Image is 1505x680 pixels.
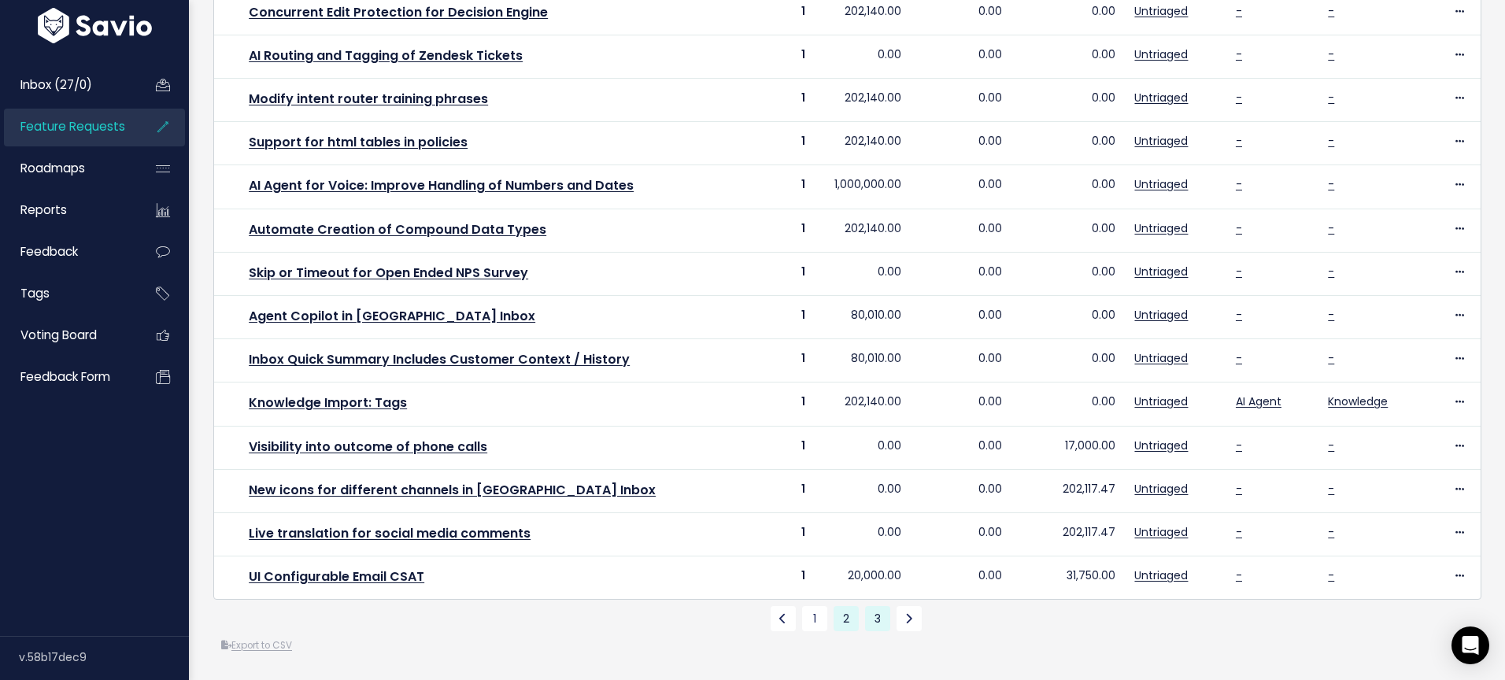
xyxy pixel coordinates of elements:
[1328,524,1334,540] a: -
[1236,220,1242,236] a: -
[249,438,487,456] a: Visibility into outcome of phone calls
[1328,3,1334,19] a: -
[911,469,1012,512] td: 0.00
[1011,209,1125,252] td: 0.00
[1134,176,1188,192] a: Untriaged
[1236,3,1242,19] a: -
[249,90,488,108] a: Modify intent router training phrases
[1011,165,1125,209] td: 0.00
[4,275,131,312] a: Tags
[221,639,292,652] a: Export to CSV
[1236,176,1242,192] a: -
[249,567,424,586] a: UI Configurable Email CSAT
[1328,394,1388,409] a: Knowledge
[719,382,815,426] td: 1
[20,368,110,385] span: Feedback form
[4,234,131,270] a: Feedback
[1134,567,1188,583] a: Untriaged
[249,350,630,368] a: Inbox Quick Summary Includes Customer Context / History
[1011,469,1125,512] td: 202,117.47
[1134,524,1188,540] a: Untriaged
[719,209,815,252] td: 1
[719,512,815,556] td: 1
[1011,252,1125,295] td: 0.00
[249,307,535,325] a: Agent Copilot in [GEOGRAPHIC_DATA] Inbox
[1236,524,1242,540] a: -
[719,122,815,165] td: 1
[4,109,131,145] a: Feature Requests
[20,285,50,301] span: Tags
[249,481,656,499] a: New icons for different channels in [GEOGRAPHIC_DATA] Inbox
[1134,264,1188,279] a: Untriaged
[1134,438,1188,453] a: Untriaged
[815,165,911,209] td: 1,000,000.00
[20,76,92,93] span: Inbox (27/0)
[1328,438,1334,453] a: -
[1011,426,1125,469] td: 17,000.00
[1328,350,1334,366] a: -
[1236,133,1242,149] a: -
[911,426,1012,469] td: 0.00
[1236,264,1242,279] a: -
[249,220,546,238] a: Automate Creation of Compound Data Types
[1328,46,1334,62] a: -
[815,209,911,252] td: 202,140.00
[911,556,1012,600] td: 0.00
[1328,264,1334,279] a: -
[1134,481,1188,497] a: Untriaged
[1328,90,1334,105] a: -
[815,122,911,165] td: 202,140.00
[1134,394,1188,409] a: Untriaged
[719,469,815,512] td: 1
[1134,307,1188,323] a: Untriaged
[1236,350,1242,366] a: -
[4,192,131,228] a: Reports
[815,339,911,382] td: 80,010.00
[4,359,131,395] a: Feedback form
[1011,512,1125,556] td: 202,117.47
[911,382,1012,426] td: 0.00
[1011,35,1125,78] td: 0.00
[815,252,911,295] td: 0.00
[911,165,1012,209] td: 0.00
[20,118,125,135] span: Feature Requests
[1236,90,1242,105] a: -
[719,339,815,382] td: 1
[4,317,131,353] a: Voting Board
[911,295,1012,338] td: 0.00
[1328,307,1334,323] a: -
[1236,481,1242,497] a: -
[1328,220,1334,236] a: -
[815,512,911,556] td: 0.00
[4,67,131,103] a: Inbox (27/0)
[1011,339,1125,382] td: 0.00
[802,606,827,631] a: 1
[249,133,468,151] a: Support for html tables in policies
[1011,295,1125,338] td: 0.00
[911,122,1012,165] td: 0.00
[1011,122,1125,165] td: 0.00
[1134,3,1188,19] a: Untriaged
[1236,46,1242,62] a: -
[1236,307,1242,323] a: -
[1134,350,1188,366] a: Untriaged
[19,637,189,678] div: v.58b17dec9
[1134,220,1188,236] a: Untriaged
[911,79,1012,122] td: 0.00
[1011,556,1125,600] td: 31,750.00
[815,556,911,600] td: 20,000.00
[719,252,815,295] td: 1
[4,150,131,187] a: Roadmaps
[1134,90,1188,105] a: Untriaged
[719,295,815,338] td: 1
[249,3,548,21] a: Concurrent Edit Protection for Decision Engine
[815,79,911,122] td: 202,140.00
[865,606,890,631] a: 3
[815,469,911,512] td: 0.00
[1328,133,1334,149] a: -
[249,524,531,542] a: Live translation for social media comments
[911,35,1012,78] td: 0.00
[1011,79,1125,122] td: 0.00
[20,243,78,260] span: Feedback
[815,426,911,469] td: 0.00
